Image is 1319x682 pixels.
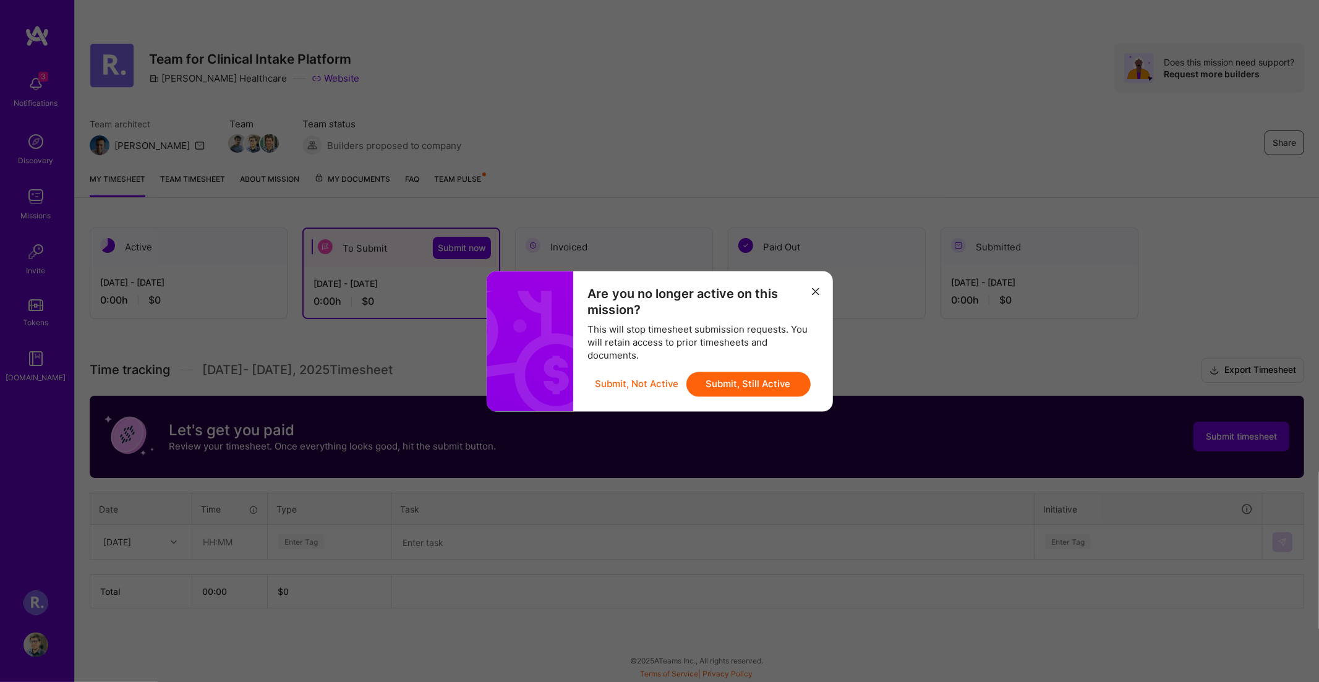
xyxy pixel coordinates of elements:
div: Are you no longer active on this mission? [588,286,818,318]
i: icon Money [480,291,601,411]
div: This will stop timesheet submission requests. You will retain access to prior timesheets and docu... [588,323,818,362]
div: modal [487,271,833,411]
i: icon Close [812,288,819,296]
button: Submit, Not Active [595,372,679,396]
button: Submit, Still Active [686,372,811,396]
